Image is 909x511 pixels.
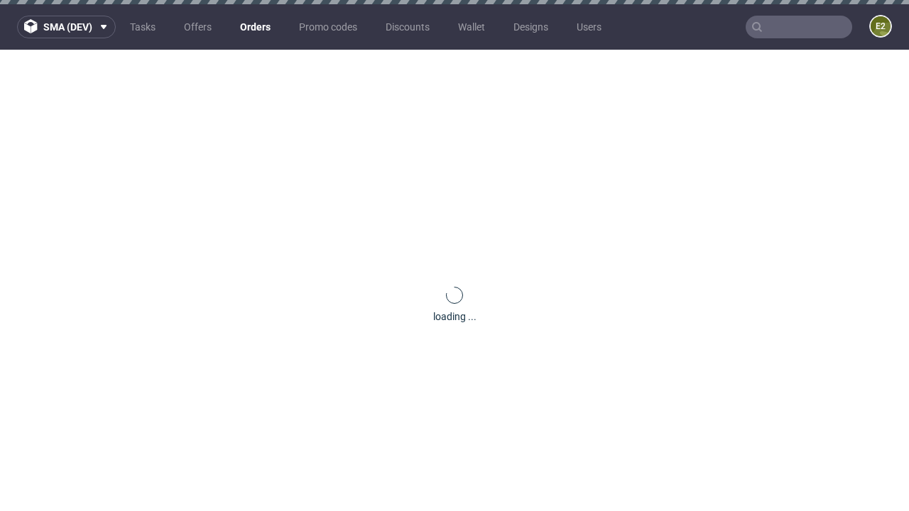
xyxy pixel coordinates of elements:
button: sma (dev) [17,16,116,38]
a: Orders [232,16,279,38]
div: loading ... [433,309,477,324]
span: sma (dev) [43,22,92,32]
a: Designs [505,16,557,38]
a: Users [568,16,610,38]
a: Offers [175,16,220,38]
a: Discounts [377,16,438,38]
a: Promo codes [290,16,366,38]
figcaption: e2 [871,16,891,36]
a: Wallet [450,16,494,38]
a: Tasks [121,16,164,38]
